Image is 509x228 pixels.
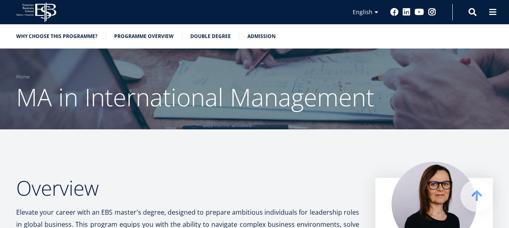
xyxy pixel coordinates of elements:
a: Admission [247,32,276,40]
a: Facebook [390,8,398,16]
a: Double Degree [190,32,231,40]
h2: Overview [16,178,359,198]
span: MA in International Management [16,80,374,114]
a: Why choose this programme? [16,32,98,40]
a: Programme overview [114,32,174,40]
a: Home [16,73,30,81]
a: Youtube [415,8,424,16]
a: Linkedin [403,8,411,16]
a: Instagram [428,8,436,16]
